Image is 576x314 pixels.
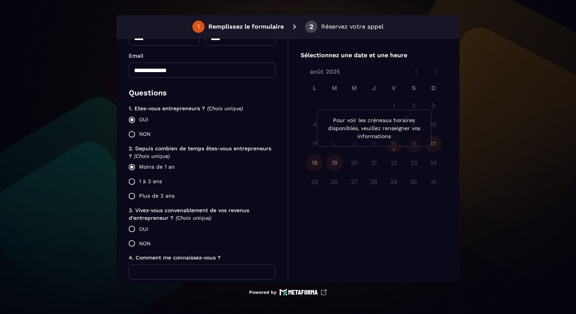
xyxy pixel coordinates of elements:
div: 2 [309,23,314,30]
span: 1. Etes-vous entrepreneurs ? [129,105,205,111]
p: Remplissez le formulaire [208,22,284,31]
p: Sélectionnez une date et une heure [301,51,447,60]
label: Plus de 3 ans [125,189,275,203]
span: (Choix unique) [207,105,243,111]
label: NON [125,127,275,142]
span: 2. Depuis combien de temps êtes-vous entrepreneurs ? [129,145,273,159]
span: 3. Vivez-vous convenablement de vos revenus d'entrepreneur ? [129,207,251,221]
label: 1 à 3 ans [125,174,275,189]
span: (Choix unique) [134,153,170,159]
span: Email [129,53,143,59]
label: OUI [125,222,275,236]
p: Réservez votre appel [321,22,384,31]
p: Powered by [249,289,277,295]
label: Moins de 1 an [125,160,275,174]
span: (Choix unique) [176,215,211,221]
label: NON [125,236,275,251]
div: 1 [197,23,200,30]
p: Pour voir les créneaux horaires disponibles, veuillez renseigner vos informations [323,116,425,140]
span: 4. Comment me connaissez-vous ? [129,254,221,261]
label: OUI [125,113,275,127]
p: Questions [129,87,275,98]
a: Powered by [249,289,327,296]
